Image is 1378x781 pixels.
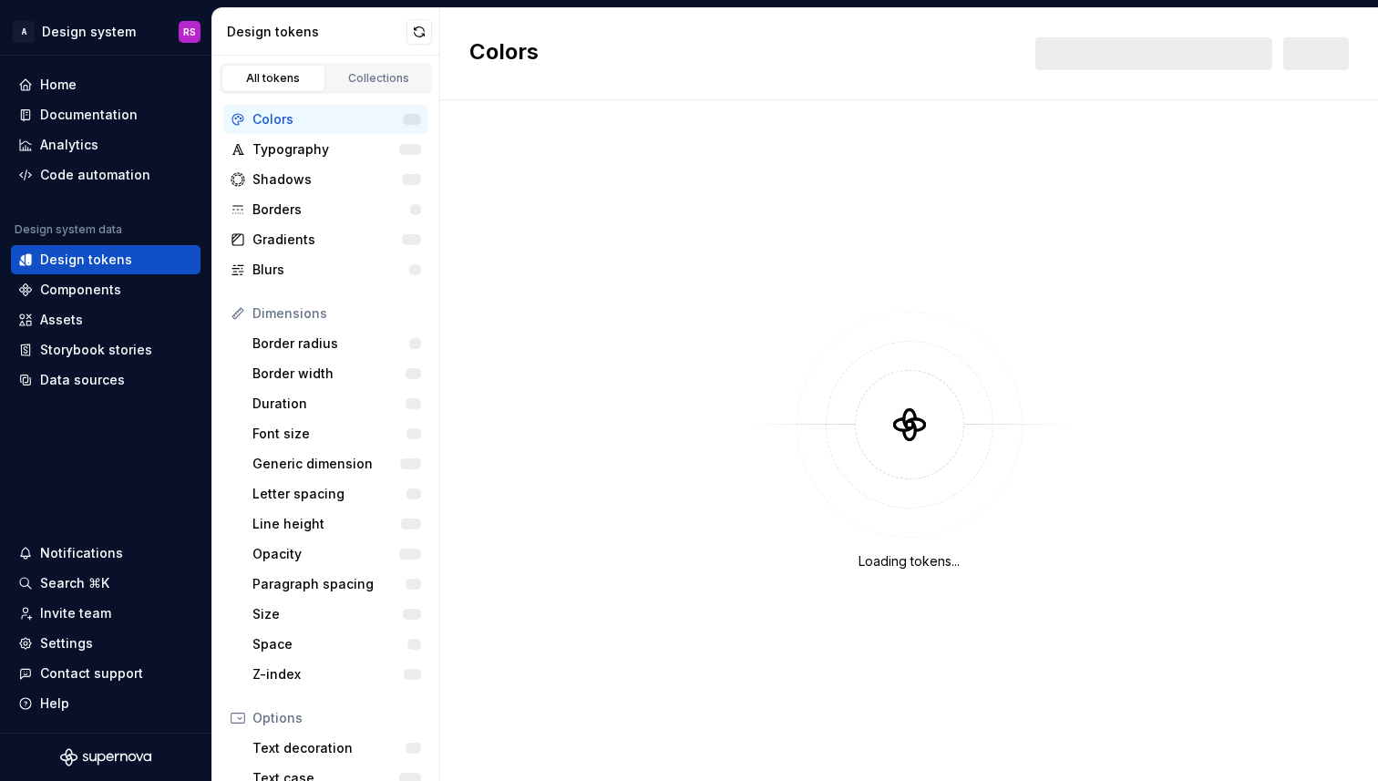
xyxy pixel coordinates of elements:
div: Typography [252,140,399,159]
div: Storybook stories [40,341,152,359]
div: Components [40,281,121,299]
div: Documentation [40,106,138,124]
div: A [13,21,35,43]
a: Paragraph spacing [245,570,428,599]
a: Data sources [11,365,201,395]
div: Text decoration [252,739,406,757]
a: Code automation [11,160,201,190]
a: Shadows [223,165,428,194]
div: Blurs [252,261,409,279]
a: Colors [223,105,428,134]
div: Invite team [40,604,111,622]
div: Design tokens [227,23,406,41]
div: All tokens [228,71,319,86]
button: Help [11,689,201,718]
div: Letter spacing [252,485,406,503]
div: Assets [40,311,83,329]
button: Search ⌘K [11,569,201,598]
div: Border width [252,365,406,383]
a: Invite team [11,599,201,628]
a: Analytics [11,130,201,159]
a: Components [11,275,201,304]
div: Contact support [40,664,143,683]
div: Design system [42,23,136,41]
div: Search ⌘K [40,574,109,592]
a: Text decoration [245,734,428,763]
a: Line height [245,509,428,539]
a: Border radius [245,329,428,358]
div: Loading tokens... [859,552,960,570]
div: Line height [252,515,401,533]
div: Font size [252,425,406,443]
div: Code automation [40,166,150,184]
div: Notifications [40,544,123,562]
div: RS [183,25,196,39]
div: Design system data [15,222,122,237]
a: Storybook stories [11,335,201,365]
button: Notifications [11,539,201,568]
div: Generic dimension [252,455,400,473]
div: Help [40,694,69,713]
div: Gradients [252,231,402,249]
div: Collections [334,71,425,86]
div: Paragraph spacing [252,575,406,593]
div: Analytics [40,136,98,154]
a: Borders [223,195,428,224]
a: Typography [223,135,428,164]
a: Letter spacing [245,479,428,509]
a: Home [11,70,201,99]
a: Assets [11,305,201,334]
a: Blurs [223,255,428,284]
a: Gradients [223,225,428,254]
div: Opacity [252,545,399,563]
a: Documentation [11,100,201,129]
div: Settings [40,634,93,653]
div: Home [40,76,77,94]
div: Shadows [252,170,402,189]
a: Size [245,600,428,629]
a: Design tokens [11,245,201,274]
div: Space [252,635,407,653]
div: Design tokens [40,251,132,269]
a: Opacity [245,540,428,569]
div: Dimensions [252,304,421,323]
a: Duration [245,389,428,418]
a: Generic dimension [245,449,428,478]
a: Z-index [245,660,428,689]
svg: Supernova Logo [60,748,151,766]
h2: Colors [469,37,539,70]
div: Border radius [252,334,409,353]
a: Border width [245,359,428,388]
div: Size [252,605,403,623]
div: Z-index [252,665,404,683]
div: Duration [252,395,406,413]
div: Borders [252,200,410,219]
button: ADesign systemRS [4,12,208,51]
div: Options [252,709,421,727]
div: Colors [252,110,403,128]
a: Space [245,630,428,659]
a: Font size [245,419,428,448]
a: Settings [11,629,201,658]
div: Data sources [40,371,125,389]
button: Contact support [11,659,201,688]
